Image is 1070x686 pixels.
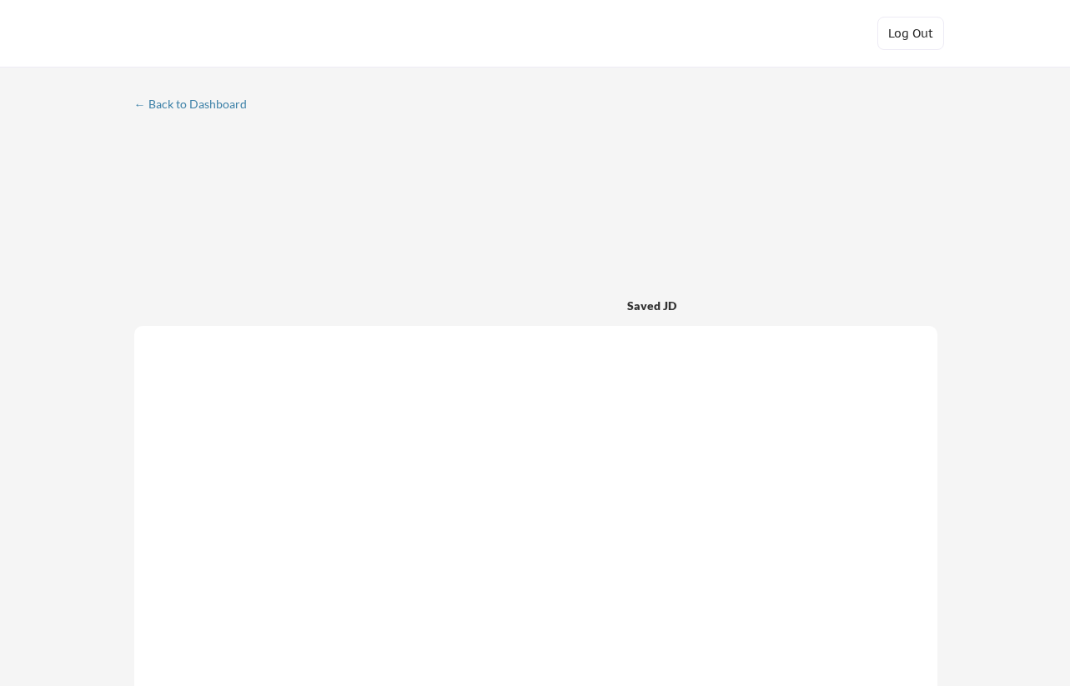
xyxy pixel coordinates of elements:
[877,17,944,50] button: Log Out
[627,290,732,320] div: Saved JD
[134,98,259,110] div: ← Back to Dashboard
[259,214,382,232] div: These are job applications we think you'd be a good fit for, but couldn't apply you to automatica...
[134,98,259,114] a: ← Back to Dashboard
[138,214,247,232] div: These are all the jobs you've been applied to so far.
